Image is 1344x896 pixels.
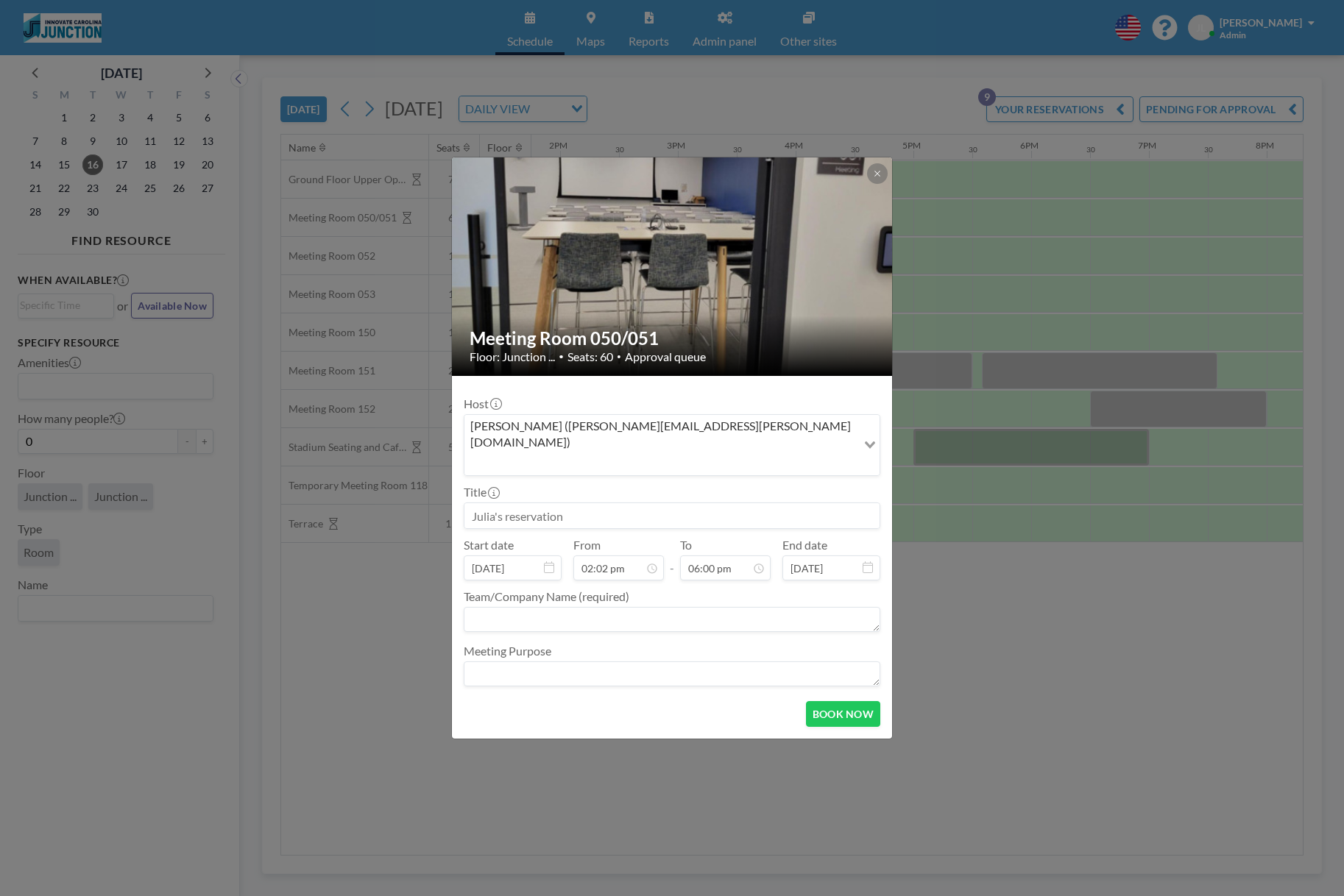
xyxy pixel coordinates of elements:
label: End date [782,538,827,552]
label: To [680,538,692,552]
span: Floor: Junction ... [470,349,555,364]
div: Search for option [464,415,880,476]
input: Search for option [466,453,855,472]
span: Seats: 60 [567,349,613,364]
input: Julia's reservation [464,503,880,528]
span: • [559,351,564,362]
label: Team/Company Name (required) [464,589,629,604]
span: • [617,352,621,361]
img: 537.jpg [452,156,894,377]
label: Meeting Purpose [464,644,551,658]
label: Start date [464,538,514,552]
button: BOOK NOW [806,701,880,727]
label: Host [464,397,501,411]
span: - [670,543,674,575]
span: [PERSON_NAME] ([PERSON_NAME][EMAIL_ADDRESS][PERSON_NAME][DOMAIN_NAME]) [467,418,854,451]
span: Approval queue [625,349,706,364]
label: From [573,538,601,552]
label: Title [464,485,498,499]
h2: Meeting Room 050/051 [470,327,876,349]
